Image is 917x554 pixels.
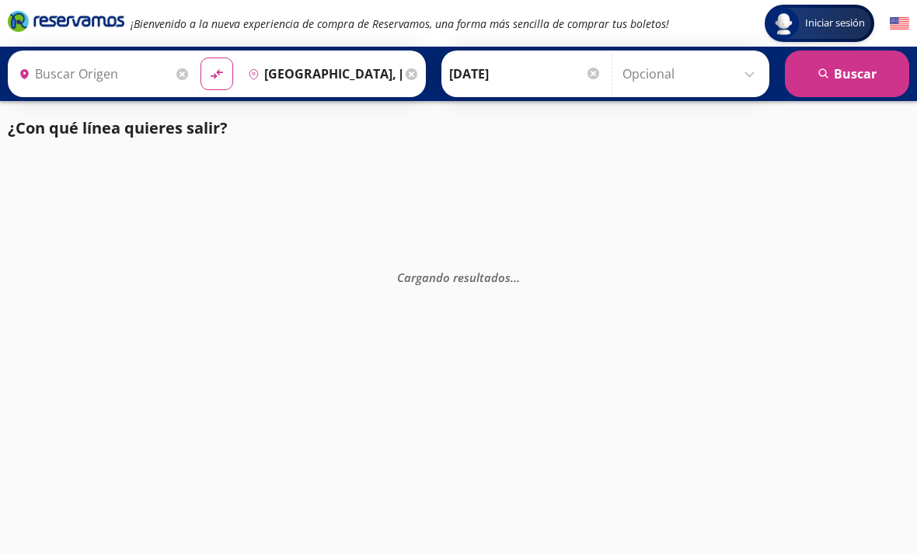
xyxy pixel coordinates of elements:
span: Iniciar sesión [799,16,871,31]
input: Buscar Origen [12,54,173,93]
button: Buscar [785,51,909,97]
button: English [890,14,909,33]
em: ¡Bienvenido a la nueva experiencia de compra de Reservamos, una forma más sencilla de comprar tus... [131,16,669,31]
span: . [511,269,514,284]
input: Buscar Destino [242,54,402,93]
em: Cargando resultados [397,269,520,284]
span: . [514,269,517,284]
input: Elegir Fecha [449,54,601,93]
p: ¿Con qué línea quieres salir? [8,117,228,140]
i: Brand Logo [8,9,124,33]
input: Opcional [622,54,762,93]
a: Brand Logo [8,9,124,37]
span: . [517,269,520,284]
